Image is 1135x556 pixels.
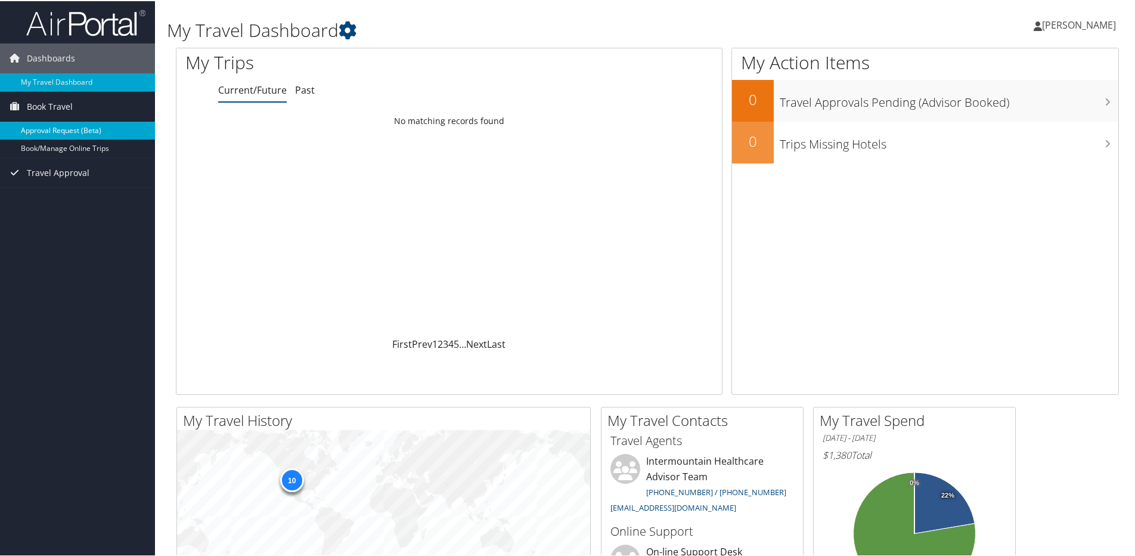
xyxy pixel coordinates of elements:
[27,157,89,187] span: Travel Approval
[941,491,954,498] tspan: 22%
[910,478,919,486] tspan: 0%
[823,431,1006,443] h6: [DATE] - [DATE]
[26,8,145,36] img: airportal-logo.png
[823,447,851,461] span: $1,380
[1042,17,1116,30] span: [PERSON_NAME]
[607,409,803,430] h2: My Travel Contacts
[646,486,786,496] a: [PHONE_NUMBER] / [PHONE_NUMBER]
[438,336,443,350] a: 2
[732,49,1118,74] h1: My Action Items
[280,467,303,491] div: 10
[295,82,315,95] a: Past
[27,42,75,72] span: Dashboards
[167,17,808,42] h1: My Travel Dashboard
[176,109,722,131] td: No matching records found
[610,431,794,448] h3: Travel Agents
[610,501,736,512] a: [EMAIL_ADDRESS][DOMAIN_NAME]
[780,129,1118,152] h3: Trips Missing Hotels
[454,336,459,350] a: 5
[732,88,774,109] h2: 0
[823,447,1006,461] h6: Total
[487,336,506,350] a: Last
[218,82,287,95] a: Current/Future
[732,79,1118,121] a: 0Travel Approvals Pending (Advisor Booked)
[732,130,774,150] h2: 0
[459,336,466,350] span: …
[1034,6,1128,42] a: [PERSON_NAME]
[604,453,800,517] li: Intermountain Healthcare Advisor Team
[466,336,487,350] a: Next
[448,336,454,350] a: 4
[432,336,438,350] a: 1
[610,522,794,539] h3: Online Support
[183,409,590,430] h2: My Travel History
[732,121,1118,162] a: 0Trips Missing Hotels
[443,336,448,350] a: 3
[392,336,412,350] a: First
[412,336,432,350] a: Prev
[27,91,73,121] span: Book Travel
[185,49,486,74] h1: My Trips
[820,409,1015,430] h2: My Travel Spend
[780,87,1118,110] h3: Travel Approvals Pending (Advisor Booked)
